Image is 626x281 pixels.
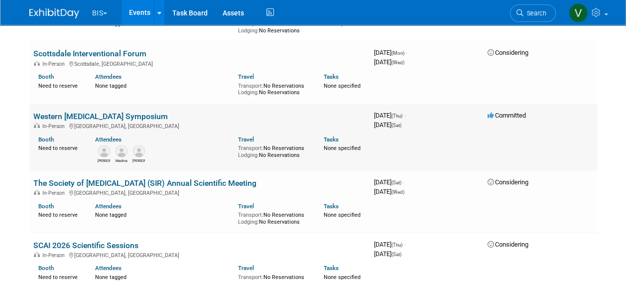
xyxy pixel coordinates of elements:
[133,145,145,157] img: Kevin O'Neill
[98,145,110,157] img: Dave Mittl
[404,111,405,119] span: -
[42,189,68,196] span: In-Person
[33,240,138,250] a: SCAI 2026 Scientific Sessions
[523,9,546,17] span: Search
[238,136,254,142] a: Travel
[33,121,366,129] div: [GEOGRAPHIC_DATA], [GEOGRAPHIC_DATA]
[38,73,54,80] a: Booth
[391,242,402,247] span: (Thu)
[403,178,404,185] span: -
[95,264,122,271] a: Attendees
[374,111,405,119] span: [DATE]
[38,202,54,209] a: Booth
[488,111,526,119] span: Committed
[488,178,528,185] span: Considering
[324,211,361,218] span: None specified
[391,113,402,118] span: (Thu)
[391,122,401,128] span: (Sat)
[324,202,339,209] a: Tasks
[238,274,263,280] span: Transport:
[95,202,122,209] a: Attendees
[238,18,309,34] div: No Reservations No Reservations
[42,252,68,258] span: In-Person
[391,189,404,194] span: (Wed)
[238,202,254,209] a: Travel
[238,218,259,225] span: Lodging:
[374,187,404,195] span: [DATE]
[324,264,339,271] a: Tasks
[238,27,259,34] span: Lodging:
[488,49,528,56] span: Considering
[132,157,145,163] div: Kevin O'Neill
[238,89,259,96] span: Lodging:
[404,240,405,248] span: -
[488,240,528,248] span: Considering
[38,209,81,218] div: Need to reserve
[33,178,256,187] a: The Society of [MEDICAL_DATA] (SIR) Annual Scientific Meeting
[38,264,54,271] a: Booth
[324,73,339,80] a: Tasks
[238,144,263,151] span: Transport:
[95,209,231,218] div: None tagged
[569,3,588,22] img: Valerie Shively
[34,123,40,128] img: In-Person Event
[238,151,259,158] span: Lodging:
[324,83,361,89] span: None specified
[510,4,556,22] a: Search
[34,189,40,194] img: In-Person Event
[95,136,122,142] a: Attendees
[33,250,366,258] div: [GEOGRAPHIC_DATA], [GEOGRAPHIC_DATA]
[95,73,122,80] a: Attendees
[29,8,79,18] img: ExhibitDay
[42,61,68,67] span: In-Person
[238,209,309,225] div: No Reservations No Reservations
[238,83,263,89] span: Transport:
[391,60,404,65] span: (Wed)
[374,178,404,185] span: [DATE]
[238,142,309,158] div: No Reservations No Reservations
[324,274,361,280] span: None specified
[374,58,404,66] span: [DATE]
[238,211,263,218] span: Transport:
[38,272,81,281] div: Need to reserve
[33,49,146,58] a: Scottsdale Interventional Forum
[95,272,231,281] div: None tagged
[33,188,366,196] div: [GEOGRAPHIC_DATA], [GEOGRAPHIC_DATA]
[374,240,405,248] span: [DATE]
[391,251,401,257] span: (Sat)
[115,157,127,163] div: Madina Eason
[38,142,81,151] div: Need to reserve
[95,81,231,90] div: None tagged
[116,145,127,157] img: Madina Eason
[374,121,401,128] span: [DATE]
[38,81,81,90] div: Need to reserve
[98,157,110,163] div: Dave Mittl
[391,179,401,185] span: (Sat)
[33,59,366,67] div: Scottsdale, [GEOGRAPHIC_DATA]
[38,136,54,142] a: Booth
[324,136,339,142] a: Tasks
[238,81,309,96] div: No Reservations No Reservations
[406,49,407,56] span: -
[238,73,254,80] a: Travel
[33,111,168,121] a: Western [MEDICAL_DATA] Symposium
[374,49,407,56] span: [DATE]
[42,123,68,129] span: In-Person
[34,61,40,66] img: In-Person Event
[391,50,404,56] span: (Mon)
[34,252,40,257] img: In-Person Event
[238,264,254,271] a: Travel
[374,250,401,257] span: [DATE]
[324,144,361,151] span: None specified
